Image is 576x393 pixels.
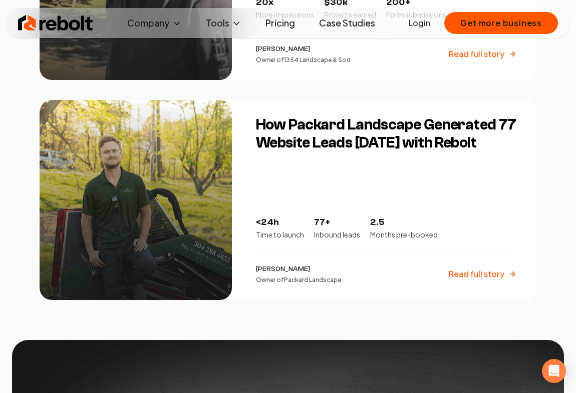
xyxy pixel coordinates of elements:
[311,13,383,33] a: Case Studies
[256,56,351,64] p: Owner of 1354 Landscape & Sod
[370,215,438,229] p: 2.5
[256,215,304,229] p: <24h
[198,13,249,33] button: Tools
[256,229,304,239] p: Time to launch
[18,13,93,33] img: Rebolt Logo
[370,229,438,239] p: Months pre-booked
[449,48,504,60] p: Read full story
[256,276,341,284] p: Owner of Packard Landscape
[314,229,360,239] p: Inbound leads
[256,264,341,274] p: [PERSON_NAME]
[409,17,430,29] a: Login
[444,12,558,34] button: Get more business
[449,268,504,280] p: Read full story
[542,359,566,383] div: Open Intercom Messenger
[256,44,351,54] p: [PERSON_NAME]
[256,116,516,152] h3: How Packard Landscape Generated 77 Website Leads [DATE] with Rebolt
[119,13,190,33] button: Company
[314,215,360,229] p: 77+
[257,13,303,33] a: Pricing
[40,100,536,300] a: How Packard Landscape Generated 77 Website Leads in 5 Months with ReboltHow Packard Landscape Gen...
